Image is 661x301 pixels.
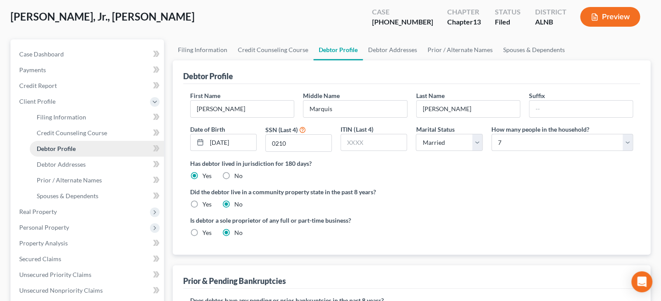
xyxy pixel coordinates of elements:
span: Unsecured Priority Claims [19,271,91,278]
div: Case [372,7,433,17]
span: Personal Property [19,224,69,231]
span: Credit Report [19,82,57,89]
a: Secured Claims [12,251,164,267]
label: Date of Birth [190,125,225,134]
input: XXXX [341,134,407,151]
a: Unsecured Nonpriority Claims [12,283,164,298]
a: Prior / Alternate Names [30,172,164,188]
input: -- [417,101,520,117]
div: Chapter [447,17,481,27]
span: Unsecured Nonpriority Claims [19,287,103,294]
a: Unsecured Priority Claims [12,267,164,283]
input: -- [191,101,294,117]
div: ALNB [535,17,566,27]
label: Yes [202,200,212,209]
a: Spouses & Dependents [30,188,164,204]
input: M.I [303,101,407,117]
div: Debtor Profile [183,71,233,81]
a: Debtor Addresses [363,39,422,60]
span: 13 [473,17,481,26]
a: Filing Information [30,109,164,125]
label: Middle Name [303,91,340,100]
span: Debtor Addresses [37,161,86,168]
span: Client Profile [19,98,56,105]
a: Debtor Profile [313,39,363,60]
label: Did the debtor live in a community property state in the past 8 years? [190,187,633,196]
span: Property Analysis [19,239,68,247]
span: Case Dashboard [19,50,64,58]
span: Filing Information [37,113,86,121]
input: -- [529,101,633,117]
label: Yes [202,228,212,237]
a: Credit Counseling Course [233,39,313,60]
a: Credit Report [12,78,164,94]
div: Open Intercom Messenger [631,271,652,292]
a: Payments [12,62,164,78]
label: Suffix [529,91,545,100]
input: MM/DD/YYYY [207,134,256,151]
a: Debtor Profile [30,141,164,157]
label: First Name [190,91,220,100]
div: District [535,7,566,17]
span: Debtor Profile [37,145,76,152]
a: Case Dashboard [12,46,164,62]
label: Yes [202,171,212,180]
span: Credit Counseling Course [37,129,107,136]
div: Filed [495,17,521,27]
a: Filing Information [173,39,233,60]
a: Credit Counseling Course [30,125,164,141]
label: Marital Status [416,125,454,134]
span: Prior / Alternate Names [37,176,102,184]
label: How many people in the household? [491,125,589,134]
input: XXXX [266,135,331,151]
label: No [234,228,243,237]
label: SSN (Last 4) [265,125,298,134]
a: Prior / Alternate Names [422,39,498,60]
span: [PERSON_NAME], Jr., [PERSON_NAME] [10,10,195,23]
label: Last Name [416,91,445,100]
label: ITIN (Last 4) [341,125,373,134]
span: Payments [19,66,46,73]
div: [PHONE_NUMBER] [372,17,433,27]
label: Is debtor a sole proprietor of any full or part-time business? [190,216,407,225]
a: Debtor Addresses [30,157,164,172]
button: Preview [580,7,640,27]
div: Prior & Pending Bankruptcies [183,276,286,286]
label: Has debtor lived in jurisdiction for 180 days? [190,159,633,168]
div: Status [495,7,521,17]
a: Spouses & Dependents [498,39,570,60]
span: Spouses & Dependents [37,192,98,199]
label: No [234,200,243,209]
span: Real Property [19,208,57,215]
a: Property Analysis [12,235,164,251]
div: Chapter [447,7,481,17]
label: No [234,171,243,180]
span: Secured Claims [19,255,61,262]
